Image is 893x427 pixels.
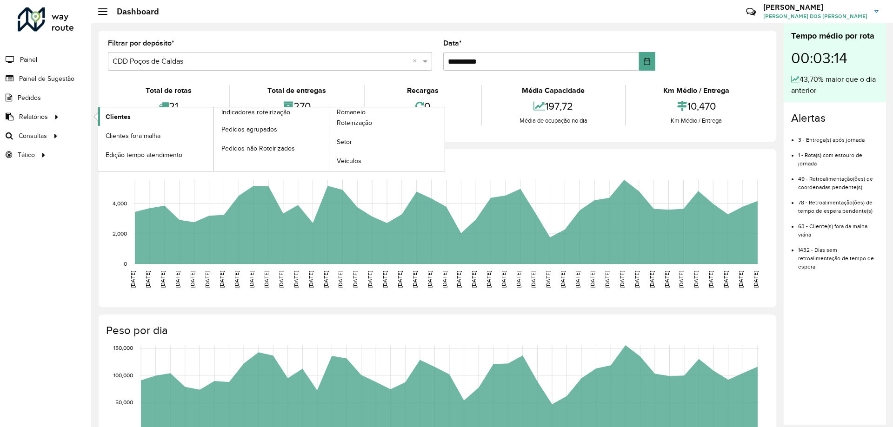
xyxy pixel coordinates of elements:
[145,271,151,288] text: [DATE]
[19,74,74,84] span: Painel de Sugestão
[791,42,879,74] div: 00:03:14
[106,324,767,337] h4: Peso por dia
[763,12,867,20] span: [PERSON_NAME] DOS [PERSON_NAME]
[232,85,361,96] div: Total de entregas
[798,129,879,144] li: 3 - Entrega(s) após jornada
[456,271,462,288] text: [DATE]
[337,156,361,166] span: Veículos
[791,74,879,96] div: 43,70% maior que o dia anterior
[639,52,655,71] button: Choose Date
[412,271,418,288] text: [DATE]
[753,271,759,288] text: [DATE]
[427,271,433,288] text: [DATE]
[471,271,477,288] text: [DATE]
[382,271,388,288] text: [DATE]
[113,230,127,236] text: 2,000
[634,271,640,288] text: [DATE]
[221,144,295,153] span: Pedidos não Roteirizados
[329,114,445,132] a: Roteirização
[560,271,566,288] text: [DATE]
[337,271,343,288] text: [DATE]
[263,271,269,288] text: [DATE]
[723,271,729,288] text: [DATE]
[678,271,684,288] text: [DATE]
[221,125,277,134] span: Pedidos agrupados
[337,118,372,128] span: Roteirização
[19,131,47,141] span: Consultas
[352,271,358,288] text: [DATE]
[530,271,536,288] text: [DATE]
[115,399,133,405] text: 50,000
[798,168,879,191] li: 49 - Retroalimentação(ões) de coordenadas pendente(s)
[798,144,879,168] li: 1 - Rota(s) com estouro de jornada
[323,271,329,288] text: [DATE]
[397,271,403,288] text: [DATE]
[232,96,361,116] div: 270
[98,145,213,164] a: Edição tempo atendimento
[106,150,182,160] span: Edição tempo atendimento
[18,150,35,160] span: Tático
[113,372,133,378] text: 100,000
[214,139,329,158] a: Pedidos não Roteirizados
[124,261,127,267] text: 0
[589,271,595,288] text: [DATE]
[574,271,580,288] text: [DATE]
[738,271,744,288] text: [DATE]
[515,271,521,288] text: [DATE]
[308,271,314,288] text: [DATE]
[664,271,670,288] text: [DATE]
[110,85,227,96] div: Total de rotas
[219,271,225,288] text: [DATE]
[337,107,366,117] span: Romaneio
[108,38,174,49] label: Filtrar por depósito
[113,345,133,351] text: 150,000
[649,271,655,288] text: [DATE]
[628,85,765,96] div: Km Médio / Entrega
[486,271,492,288] text: [DATE]
[329,133,445,151] a: Setor
[693,271,699,288] text: [DATE]
[791,30,879,42] div: Tempo médio por rota
[98,126,213,145] a: Clientes fora malha
[130,271,136,288] text: [DATE]
[20,55,37,65] span: Painel
[443,38,462,49] label: Data
[413,56,420,67] span: Clear all
[628,116,765,125] div: Km Médio / Entrega
[214,107,445,171] a: Romaneio
[214,120,329,138] a: Pedidos agrupados
[628,96,765,116] div: 10,470
[367,85,479,96] div: Recargas
[619,271,625,288] text: [DATE]
[160,271,166,288] text: [DATE]
[484,96,622,116] div: 197,72
[798,215,879,239] li: 63 - Cliente(s) fora da malha viária
[484,116,622,125] div: Média de ocupação no dia
[19,112,48,122] span: Relatórios
[367,271,373,288] text: [DATE]
[337,137,352,147] span: Setor
[204,271,210,288] text: [DATE]
[113,200,127,206] text: 4,000
[798,191,879,215] li: 78 - Retroalimentação(ões) de tempo de espera pendente(s)
[233,271,240,288] text: [DATE]
[189,271,195,288] text: [DATE]
[221,107,290,117] span: Indicadores roteirização
[708,271,714,288] text: [DATE]
[18,93,41,103] span: Pedidos
[604,271,610,288] text: [DATE]
[791,112,879,125] h4: Alertas
[484,85,622,96] div: Média Capacidade
[106,131,160,141] span: Clientes fora malha
[106,112,131,122] span: Clientes
[545,271,551,288] text: [DATE]
[98,107,329,171] a: Indicadores roteirização
[248,271,254,288] text: [DATE]
[174,271,180,288] text: [DATE]
[741,2,761,22] a: Contato Rápido
[763,3,867,12] h3: [PERSON_NAME]
[441,271,447,288] text: [DATE]
[98,107,213,126] a: Clientes
[110,96,227,116] div: 21
[367,96,479,116] div: 0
